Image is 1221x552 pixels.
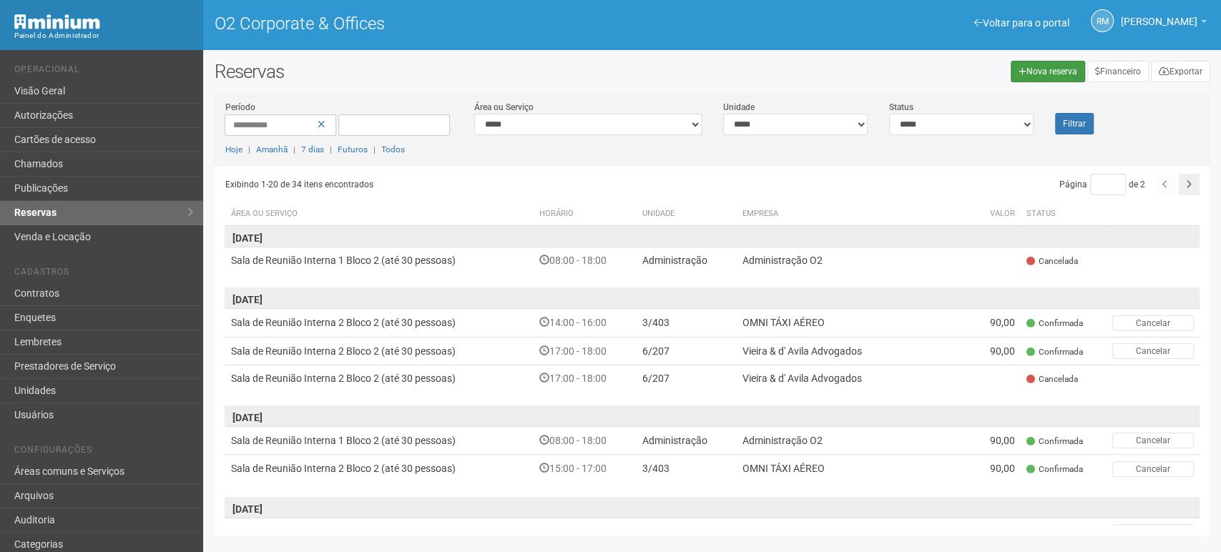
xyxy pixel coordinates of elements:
[1026,346,1083,358] span: Confirmada
[232,503,262,515] strong: [DATE]
[474,101,534,114] label: Área ou Serviço
[534,365,637,391] td: 17:00 - 18:00
[14,445,192,460] li: Configurações
[534,518,637,546] td: 08:00 - 16:00
[1112,461,1194,477] button: Cancelar
[232,294,262,305] strong: [DATE]
[232,412,262,423] strong: [DATE]
[225,309,533,337] td: Sala de Reunião Interna 2 Bloco 2 (até 30 pessoas)
[737,337,974,365] td: Vieira & d' Avila Advogados
[225,247,533,274] td: Sala de Reunião Interna 1 Bloco 2 (até 30 pessoas)
[534,337,637,365] td: 17:00 - 18:00
[14,29,192,42] div: Painel do Administrador
[225,518,533,546] td: Sala de Reunião Interna 2 Bloco 2 (até 30 pessoas)
[534,309,637,337] td: 14:00 - 16:00
[1151,61,1210,82] button: Exportar
[973,455,1021,483] td: 90,00
[381,144,404,154] a: Todos
[1021,202,1107,226] th: Status
[637,202,737,226] th: Unidade
[225,426,533,454] td: Sala de Reunião Interna 1 Bloco 2 (até 30 pessoas)
[225,144,242,154] a: Hoje
[1112,524,1194,540] button: Cancelar
[1026,255,1078,267] span: Cancelada
[247,144,250,154] span: |
[973,337,1021,365] td: 90,00
[14,64,192,79] li: Operacional
[534,455,637,483] td: 15:00 - 17:00
[300,144,323,154] a: 7 dias
[14,267,192,282] li: Cadastros
[214,14,701,33] h1: O2 Corporate & Offices
[1026,463,1083,475] span: Confirmada
[973,202,1021,226] th: Valor
[225,337,533,365] td: Sala de Reunião Interna 2 Bloco 2 (até 30 pessoas)
[737,309,974,337] td: OMNI TÁXI AÉREO
[737,455,974,483] td: OMNI TÁXI AÉREO
[737,202,974,226] th: Empresa
[723,101,755,114] label: Unidade
[1112,343,1194,359] button: Cancelar
[973,309,1021,337] td: 90,00
[974,17,1069,29] a: Voltar para o portal
[637,247,737,274] td: Administração
[637,426,737,454] td: Administração
[1112,433,1194,448] button: Cancelar
[534,426,637,454] td: 08:00 - 18:00
[329,144,331,154] span: |
[255,144,287,154] a: Amanhã
[973,426,1021,454] td: 90,00
[232,232,262,244] strong: [DATE]
[225,174,712,195] div: Exibindo 1-20 de 34 itens encontrados
[1059,179,1145,189] span: Página de 2
[1026,435,1083,448] span: Confirmada
[637,365,737,391] td: 6/207
[225,455,533,483] td: Sala de Reunião Interna 2 Bloco 2 (até 30 pessoas)
[1026,317,1083,330] span: Confirmada
[534,247,637,274] td: 08:00 - 18:00
[737,365,974,391] td: Vieira & d' Avila Advogados
[737,426,974,454] td: Administração O2
[889,101,913,114] label: Status
[534,202,637,226] th: Horário
[637,518,737,546] td: Administração
[737,247,974,274] td: Administração O2
[1091,9,1114,32] a: RM
[225,202,533,226] th: Área ou Serviço
[637,309,737,337] td: 3/403
[214,61,701,82] h2: Reservas
[1121,18,1207,29] a: [PERSON_NAME]
[1112,315,1194,331] button: Cancelar
[1026,373,1078,385] span: Cancelada
[1011,61,1085,82] a: Nova reserva
[737,518,974,546] td: Administração O2
[973,518,1021,546] td: 90,00
[637,455,737,483] td: 3/403
[637,337,737,365] td: 6/207
[225,365,533,391] td: Sala de Reunião Interna 2 Bloco 2 (até 30 pessoas)
[293,144,295,154] span: |
[1055,113,1094,134] button: Filtrar
[1121,2,1197,27] span: Rogério Machado
[337,144,367,154] a: Futuros
[14,14,100,29] img: Minium
[373,144,375,154] span: |
[225,101,255,114] label: Período
[1087,61,1149,82] a: Financeiro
